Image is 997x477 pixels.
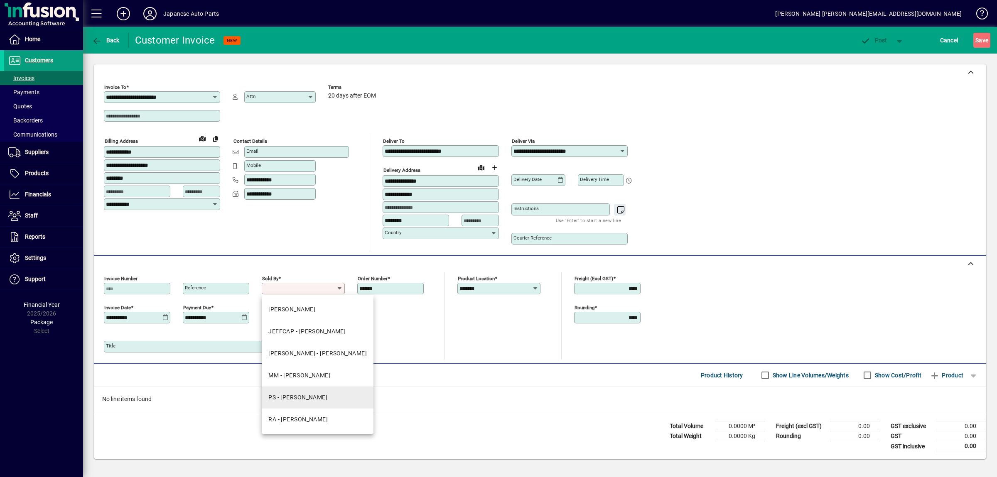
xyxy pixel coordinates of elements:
span: Cancel [940,34,958,47]
mat-option: MM - MARK MYERS [262,364,373,386]
label: Show Cost/Profit [873,371,921,379]
mat-option: PS - PHIL STEPHENS [262,386,373,409]
label: Show Line Volumes/Weights [771,371,849,379]
button: Save [973,33,990,48]
span: Back [92,37,120,44]
mat-label: Deliver To [383,138,405,144]
mat-label: Country [385,230,401,235]
span: NEW [227,38,237,43]
div: PS - [PERSON_NAME] [268,393,327,402]
mat-option: RA - ROB ADAMS [262,409,373,431]
mat-hint: Use 'Enter' to start a new line [556,215,621,225]
td: Rounding [772,431,830,441]
td: GST [886,431,936,441]
td: 0.00 [830,431,880,441]
span: Package [30,319,53,325]
span: Suppliers [25,149,49,155]
app-page-header-button: Back [83,33,129,48]
mat-label: Courier Reference [513,235,552,241]
span: Invoices [8,75,34,81]
td: 0.00 [830,421,880,431]
a: Financials [4,184,83,205]
div: [PERSON_NAME] [PERSON_NAME][EMAIL_ADDRESS][DOMAIN_NAME] [775,7,962,20]
button: Choose address [488,161,501,174]
span: Communications [8,131,57,138]
span: ost [860,37,887,44]
span: ave [975,34,988,47]
span: 20 days after EOM [328,93,376,99]
a: Suppliers [4,142,83,163]
a: Products [4,163,83,184]
div: No line items found [94,386,986,412]
td: 0.00 [936,441,986,452]
mat-label: Freight (excl GST) [575,276,613,281]
span: Product History [701,369,743,382]
a: Communications [4,127,83,142]
span: Support [25,276,46,282]
a: Home [4,29,83,50]
mat-label: Rounding [575,305,594,311]
div: [PERSON_NAME] - [PERSON_NAME] [268,349,367,358]
span: Payments [8,89,39,95]
span: P [875,37,879,44]
td: 0.0000 Kg [715,431,765,441]
span: Home [25,36,40,42]
a: View on map [474,161,488,174]
span: Reports [25,233,45,240]
a: Reports [4,227,83,247]
span: S [975,37,979,44]
span: Quotes [8,103,32,110]
mat-option: AG - AKIKO GOTO [262,298,373,320]
span: Products [25,170,49,176]
button: Add [110,6,137,21]
td: GST inclusive [886,441,936,452]
mat-label: Payment due [183,305,211,311]
button: Copy to Delivery address [209,132,222,145]
mat-label: Product location [458,276,495,281]
a: Knowledge Base [970,2,987,29]
mat-label: Email [246,148,258,154]
div: [PERSON_NAME] [268,305,315,314]
div: MM - [PERSON_NAME] [268,371,330,380]
button: Profile [137,6,163,21]
mat-label: Delivery time [580,176,609,182]
mat-option: JEFF - JEFFREY LAI [262,342,373,364]
span: Staff [25,212,38,219]
button: Cancel [938,33,960,48]
span: Terms [328,85,378,90]
a: Backorders [4,113,83,127]
span: Settings [25,254,46,261]
td: 0.00 [936,421,986,431]
mat-label: Invoice To [104,84,126,90]
mat-label: Invoice number [104,276,138,281]
mat-label: Order number [358,276,388,281]
button: Product History [697,368,747,383]
td: Freight (excl GST) [772,421,830,431]
span: Financials [25,191,51,198]
mat-label: Delivery date [513,176,542,182]
td: 0.00 [936,431,986,441]
mat-option: JEFFCAP - JEFF CAPEZI [262,320,373,342]
td: 0.0000 M³ [715,421,765,431]
td: Total Volume [665,421,715,431]
div: Japanese Auto Parts [163,7,219,20]
mat-label: Attn [246,93,255,99]
mat-label: Reference [185,285,206,291]
a: Support [4,269,83,290]
a: Quotes [4,99,83,113]
button: Product [926,368,968,383]
mat-label: Title [106,343,115,349]
span: Product [930,369,963,382]
mat-label: Invoice date [104,305,131,311]
a: Payments [4,85,83,99]
a: Settings [4,248,83,269]
mat-label: Instructions [513,205,539,211]
span: Backorders [8,117,43,124]
div: Customer Invoice [135,34,215,47]
mat-label: Sold by [262,276,278,281]
td: Total Weight [665,431,715,441]
span: Financial Year [24,301,60,308]
span: Customers [25,57,53,64]
div: JEFFCAP - [PERSON_NAME] [268,327,346,336]
div: RA - [PERSON_NAME] [268,415,328,424]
